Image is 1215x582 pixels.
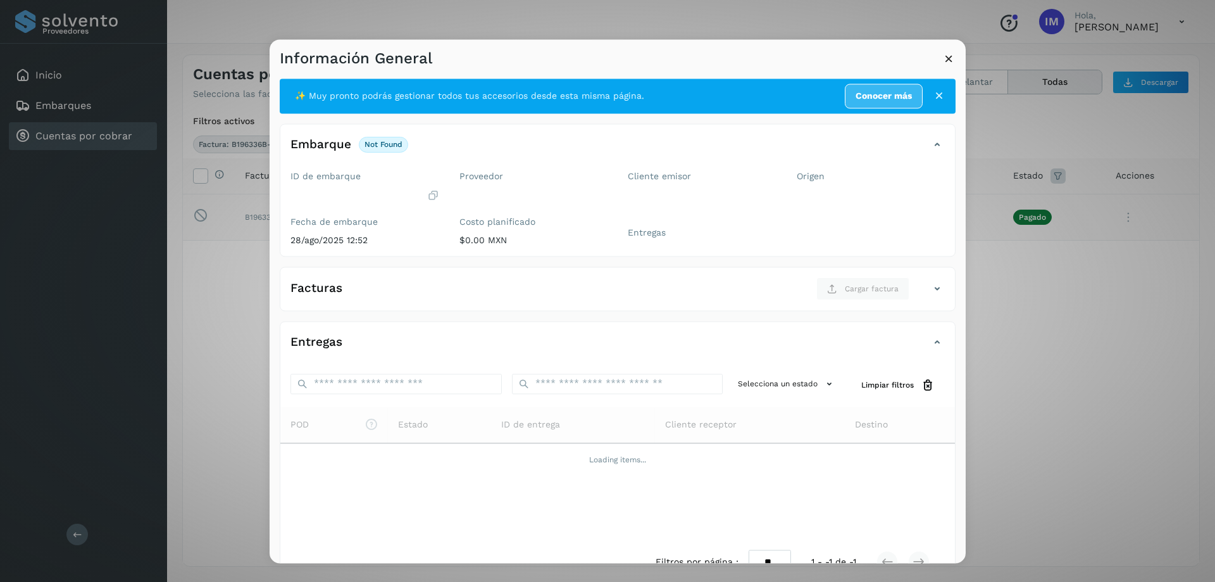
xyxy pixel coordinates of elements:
[280,134,955,166] div: Embarquenot found
[816,277,909,300] button: Cargar factura
[733,374,841,395] button: Selecciona un estado
[290,171,439,182] label: ID de embarque
[280,277,955,310] div: FacturasCargar factura
[280,49,432,68] h3: Información General
[290,236,439,246] p: 28/ago/2025 12:52
[845,283,899,294] span: Cargar factura
[628,228,776,239] label: Entregas
[290,418,378,431] span: POD
[459,171,608,182] label: Proveedor
[656,555,738,569] span: Filtros por página :
[280,332,955,364] div: Entregas
[459,217,608,228] label: Costo planificado
[845,84,923,108] a: Conocer más
[290,282,342,296] h4: Facturas
[628,171,776,182] label: Cliente emisor
[811,555,856,569] span: 1 - -1 de -1
[501,418,560,431] span: ID de entrega
[851,374,945,397] button: Limpiar filtros
[855,418,888,431] span: Destino
[280,443,955,476] td: Loading items...
[290,217,439,228] label: Fecha de embarque
[295,89,644,103] span: ✨ Muy pronto podrás gestionar todos tus accesorios desde esta misma página.
[797,171,945,182] label: Origen
[290,138,351,153] h4: Embarque
[459,236,608,246] p: $0.00 MXN
[398,418,428,431] span: Estado
[861,380,914,391] span: Limpiar filtros
[290,336,342,350] h4: Entregas
[364,141,402,149] p: not found
[665,418,737,431] span: Cliente receptor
